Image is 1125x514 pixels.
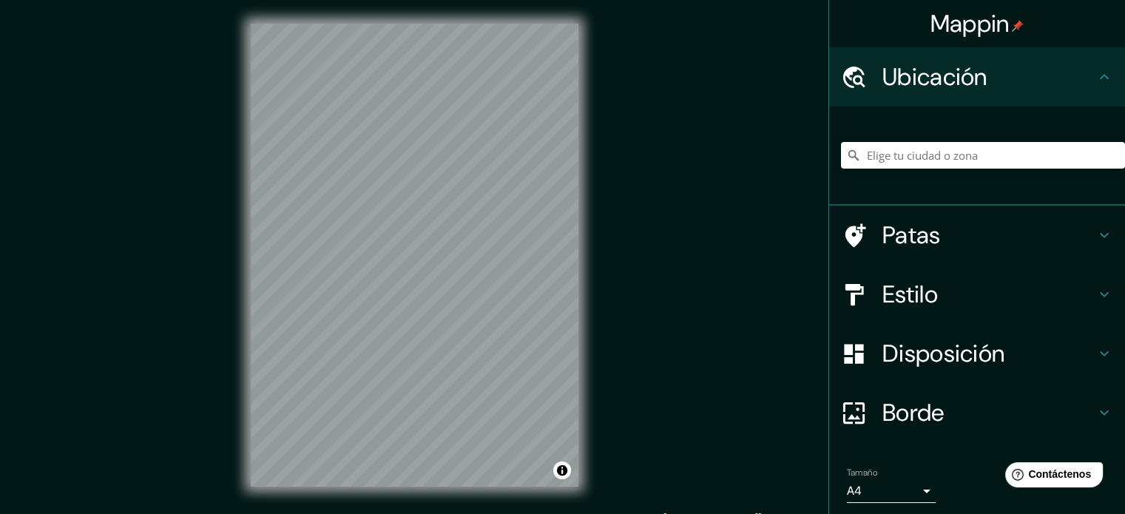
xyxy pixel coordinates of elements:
div: Disposición [829,324,1125,383]
div: Ubicación [829,47,1125,106]
canvas: Mapa [251,24,578,487]
img: pin-icon.png [1012,20,1024,32]
div: Borde [829,383,1125,442]
font: Tamaño [847,467,877,479]
div: Estilo [829,265,1125,324]
font: Ubicación [882,61,987,92]
font: Patas [882,220,941,251]
input: Elige tu ciudad o zona [841,142,1125,169]
button: Activar o desactivar atribución [553,461,571,479]
font: Estilo [882,279,938,310]
font: A4 [847,483,862,498]
font: Disposición [882,338,1004,369]
font: Borde [882,397,945,428]
div: Patas [829,206,1125,265]
iframe: Lanzador de widgets de ayuda [993,456,1109,498]
div: A4 [847,479,936,503]
font: Mappin [930,8,1010,39]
